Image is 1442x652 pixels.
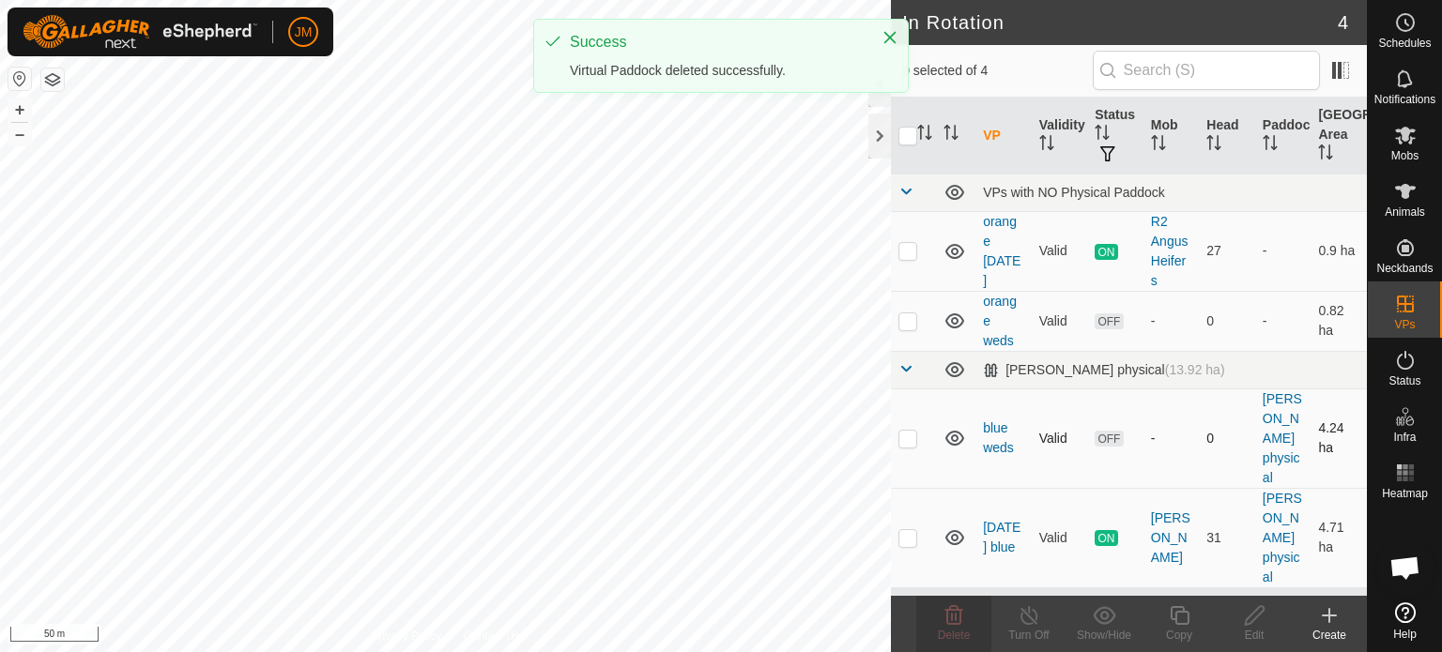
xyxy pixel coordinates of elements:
[1393,432,1416,443] span: Infra
[1199,388,1255,488] td: 0
[1151,508,1192,568] div: [PERSON_NAME]
[983,520,1020,554] a: [DATE] blue
[877,24,903,51] button: Close
[1385,206,1425,218] span: Animals
[1095,313,1123,329] span: OFF
[991,627,1066,644] div: Turn Off
[902,11,1338,34] h2: In Rotation
[464,628,519,644] a: Contact Us
[983,362,1224,378] div: [PERSON_NAME] physical
[983,214,1020,288] a: orange [DATE]
[943,128,959,143] p-sorticon: Activate to sort
[1311,388,1367,488] td: 4.24 ha
[1311,488,1367,587] td: 4.71 ha
[1292,627,1367,644] div: Create
[1338,8,1348,37] span: 4
[1095,128,1110,143] p-sorticon: Activate to sort
[1151,311,1192,331] div: -
[1095,530,1117,546] span: ON
[372,628,442,644] a: Privacy Policy
[1263,391,1302,485] a: [PERSON_NAME] physical
[1388,375,1420,387] span: Status
[1368,595,1442,647] a: Help
[1382,488,1428,499] span: Heatmap
[1199,98,1255,174] th: Head
[1143,98,1200,174] th: Mob
[902,61,1092,81] span: 0 selected of 4
[1095,244,1117,260] span: ON
[1032,488,1088,587] td: Valid
[1206,138,1221,153] p-sorticon: Activate to sort
[1311,98,1367,174] th: [GEOGRAPHIC_DATA] Area
[1032,98,1088,174] th: Validity
[1255,211,1312,291] td: -
[1263,138,1278,153] p-sorticon: Activate to sort
[1311,211,1367,291] td: 0.9 ha
[1151,212,1192,291] div: R2 Angus Heifers
[1393,629,1417,640] span: Help
[1255,291,1312,351] td: -
[1199,211,1255,291] td: 27
[8,99,31,121] button: +
[1255,98,1312,174] th: Paddock
[1199,488,1255,587] td: 31
[1087,98,1143,174] th: Status
[1032,211,1088,291] td: Valid
[1095,431,1123,447] span: OFF
[1394,319,1415,330] span: VPs
[8,123,31,145] button: –
[1377,539,1434,596] div: Open chat
[1151,429,1192,448] div: -
[983,294,1017,348] a: orange weds
[570,61,863,81] div: Virtual Paddock deleted successfully.
[1142,627,1217,644] div: Copy
[1093,51,1320,90] input: Search (S)
[917,128,932,143] p-sorticon: Activate to sort
[1032,388,1088,488] td: Valid
[975,98,1032,174] th: VP
[1263,491,1302,584] a: [PERSON_NAME] physical
[23,15,257,49] img: Gallagher Logo
[41,68,64,91] button: Map Layers
[1151,138,1166,153] p-sorticon: Activate to sort
[1376,263,1433,274] span: Neckbands
[1066,627,1142,644] div: Show/Hide
[983,185,1359,200] div: VPs with NO Physical Paddock
[1311,291,1367,351] td: 0.82 ha
[1039,138,1054,153] p-sorticon: Activate to sort
[1032,291,1088,351] td: Valid
[1391,150,1419,161] span: Mobs
[1374,94,1435,105] span: Notifications
[1318,147,1333,162] p-sorticon: Activate to sort
[570,31,863,53] div: Success
[983,420,1014,455] a: blue weds
[1378,38,1431,49] span: Schedules
[1199,291,1255,351] td: 0
[1217,627,1292,644] div: Edit
[295,23,313,42] span: JM
[938,629,971,642] span: Delete
[1165,362,1225,377] span: (13.92 ha)
[8,68,31,90] button: Reset Map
